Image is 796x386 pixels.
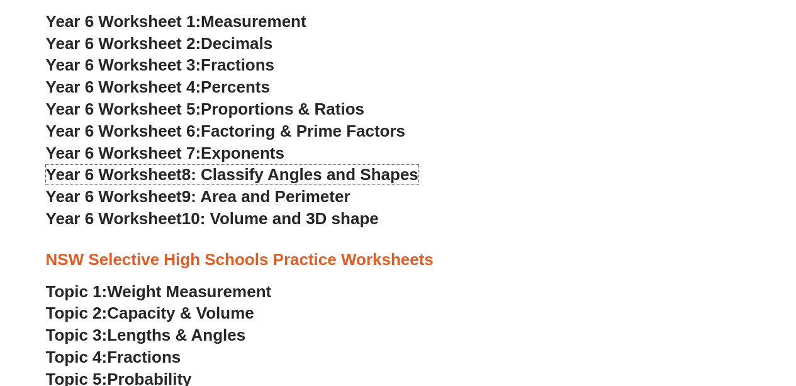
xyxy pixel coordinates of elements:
[46,282,108,301] span: Topic 1:
[46,348,181,366] a: Topic 4:Fractions
[46,165,418,184] a: Year 6 Worksheet8: Classify Angles and Shapes
[46,144,201,162] span: Year 6 Worksheet 7:
[182,209,379,228] span: 10: Volume and 3D shape
[46,55,201,74] span: Year 6 Worksheet 3:
[201,77,270,96] span: Percents
[46,144,284,162] a: Year 6 Worksheet 7:Exponents
[46,55,274,74] a: Year 6 Worksheet 3:Fractions
[46,282,272,301] a: Topic 1:Weight Measurement
[46,99,201,118] span: Year 6 Worksheet 5:
[201,55,274,74] span: Fractions
[46,304,254,322] a: Topic 2:Capacity & Volume
[46,326,108,344] span: Topic 3:
[201,122,405,140] span: Factoring & Prime Factors
[201,12,306,31] span: Measurement
[46,209,379,228] a: Year 6 Worksheet10: Volume and 3D shape
[46,77,201,96] span: Year 6 Worksheet 4:
[46,122,201,140] span: Year 6 Worksheet 6:
[46,249,751,271] h3: NSW Selective High Schools Practice Worksheets
[107,326,245,344] span: Lengths & Angles
[46,34,273,53] a: Year 6 Worksheet 2:Decimals
[182,187,350,206] span: 9: Area and Perimeter
[46,12,201,31] span: Year 6 Worksheet 1:
[46,77,270,96] a: Year 6 Worksheet 4:Percents
[46,34,201,53] span: Year 6 Worksheet 2:
[46,348,108,366] span: Topic 4:
[46,99,364,118] a: Year 6 Worksheet 5:Proportions & Ratios
[46,187,182,206] span: Year 6 Worksheet
[46,165,182,184] span: Year 6 Worksheet
[201,99,364,118] span: Proportions & Ratios
[46,187,350,206] a: Year 6 Worksheet9: Area and Perimeter
[46,326,246,344] a: Topic 3:Lengths & Angles
[107,282,271,301] span: Weight Measurement
[586,244,796,386] iframe: Chat Widget
[46,122,405,140] a: Year 6 Worksheet 6:Factoring & Prime Factors
[46,209,182,228] span: Year 6 Worksheet
[107,348,181,366] span: Fractions
[201,144,284,162] span: Exponents
[46,304,108,322] span: Topic 2:
[46,12,306,31] a: Year 6 Worksheet 1:Measurement
[201,34,272,53] span: Decimals
[182,165,418,184] span: 8: Classify Angles and Shapes
[107,304,254,322] span: Capacity & Volume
